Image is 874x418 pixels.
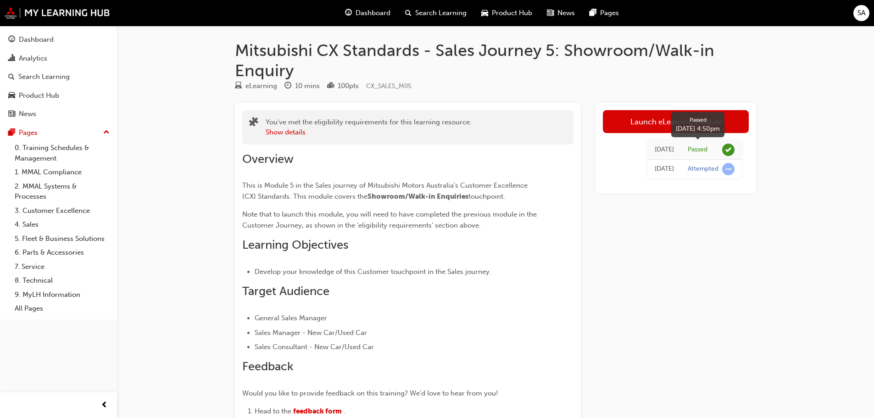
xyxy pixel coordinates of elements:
[582,4,626,22] a: pages-iconPages
[284,80,320,92] div: Duration
[11,232,113,246] a: 5. Fleet & Business Solutions
[4,124,113,141] button: Pages
[235,80,277,92] div: Type
[249,118,258,128] span: puzzle-icon
[8,36,15,44] span: guage-icon
[398,4,474,22] a: search-iconSearch Learning
[857,8,865,18] span: SA
[8,110,15,118] span: news-icon
[235,82,242,90] span: learningResourceType_ELEARNING-icon
[266,117,472,138] div: You've met the eligibility requirements for this learning resource.
[655,145,674,155] div: Fri Aug 22 2025 16:50:19 GMT+1000 (Australian Eastern Standard Time)
[366,82,412,90] span: Learning resource code
[540,4,582,22] a: news-iconNews
[103,127,110,139] span: up-icon
[235,40,756,80] h1: Mitsubishi CX Standards - Sales Journey 5: Showroom/Walk-in Enquiry
[255,343,374,351] span: Sales Consultant - New Car/Used Car
[11,260,113,274] a: 7. Service
[722,163,735,175] span: learningRecordVerb_ATTEMPT-icon
[11,165,113,179] a: 1. MMAL Compliance
[295,81,320,91] div: 10 mins
[242,181,529,201] span: This is Module 5 in the Sales journey of Mitsubishi Motors Australia's Customer Excellence (CX) S...
[242,284,329,298] span: Target Audience
[676,116,720,124] div: Passed
[11,141,113,165] a: 0. Training Schedules & Management
[18,72,70,82] div: Search Learning
[327,82,334,90] span: podium-icon
[5,7,110,19] img: mmal
[338,4,398,22] a: guage-iconDashboard
[4,68,113,85] a: Search Learning
[11,288,113,302] a: 9. MyLH Information
[11,179,113,204] a: 2. MMAL Systems & Processes
[255,407,291,415] span: Head to the
[345,7,352,19] span: guage-icon
[293,407,342,415] a: feedback form
[11,273,113,288] a: 8. Technical
[11,301,113,316] a: All Pages
[4,106,113,123] a: News
[405,7,412,19] span: search-icon
[557,8,575,18] span: News
[338,81,359,91] div: 100 pts
[722,144,735,156] span: learningRecordVerb_PASS-icon
[242,389,498,397] span: Would you like to provide feedback on this training? We'd love to hear from you!
[688,165,718,173] div: Attempted
[676,124,720,134] div: [DATE] 4:50pm
[8,129,15,137] span: pages-icon
[19,53,47,64] div: Analytics
[266,127,306,138] button: Show details
[255,329,367,337] span: Sales Manager - New Car/Used Car
[8,92,15,100] span: car-icon
[415,8,467,18] span: Search Learning
[492,8,532,18] span: Product Hub
[255,268,491,276] span: Develop your knowledge of this Customer touchpoint in the Sales journey.
[284,82,291,90] span: clock-icon
[11,217,113,232] a: 4. Sales
[853,5,869,21] button: SA
[242,238,348,252] span: Learning Objectives
[19,90,59,101] div: Product Hub
[11,204,113,218] a: 3. Customer Excellence
[8,55,15,63] span: chart-icon
[4,31,113,48] a: Dashboard
[11,245,113,260] a: 6. Parts & Accessories
[19,128,38,138] div: Pages
[590,7,596,19] span: pages-icon
[245,81,277,91] div: eLearning
[655,164,674,174] div: Fri Aug 22 2025 15:54:57 GMT+1000 (Australian Eastern Standard Time)
[367,192,468,201] span: Showroom/Walk-in Enquiries
[255,314,327,322] span: General Sales Manager
[344,407,345,415] span: .
[242,359,293,373] span: Feedback
[688,145,707,154] div: Passed
[4,29,113,124] button: DashboardAnalyticsSearch LearningProduct HubNews
[242,152,294,166] span: Overview
[600,8,619,18] span: Pages
[603,110,749,133] a: Launch eLearning module
[242,210,539,229] span: Note that to launch this module, you will need to have completed the previous module in the Custo...
[356,8,390,18] span: Dashboard
[327,80,359,92] div: Points
[19,109,36,119] div: News
[468,192,505,201] span: touchpoint.
[101,400,108,411] span: prev-icon
[547,7,554,19] span: news-icon
[481,7,488,19] span: car-icon
[8,73,15,81] span: search-icon
[4,50,113,67] a: Analytics
[19,34,54,45] div: Dashboard
[474,4,540,22] a: car-iconProduct Hub
[4,87,113,104] a: Product Hub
